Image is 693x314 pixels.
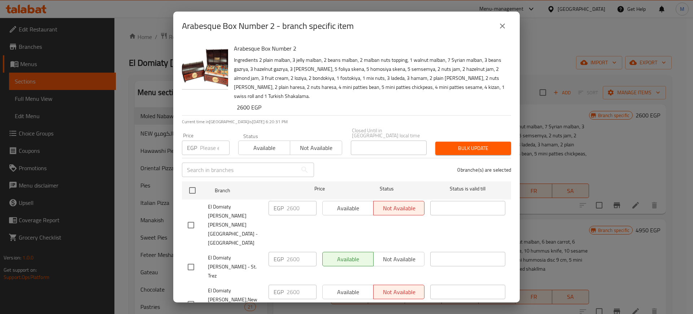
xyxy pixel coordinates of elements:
p: EGP [187,143,197,152]
button: Not available [290,141,342,155]
span: Bulk update [441,144,505,153]
p: EGP [274,288,284,296]
p: Ingredients 2 plain malban, 3 jelly malban, 2 beans malban, 2 malban nuts topping, 1 walnut malba... [234,56,505,101]
span: Status is valid till [430,184,505,193]
span: Available [241,143,287,153]
p: EGP [274,204,284,212]
input: Please enter price [287,201,317,215]
span: Branch [215,186,290,195]
input: Please enter price [200,141,230,155]
img: Arabesque Box Number 2 [182,43,228,90]
span: Status [349,184,424,193]
input: Please enter price [287,252,317,266]
span: El Domiaty [PERSON_NAME] [PERSON_NAME][GEOGRAPHIC_DATA] - [GEOGRAPHIC_DATA] [208,202,263,248]
h2: Arabesque Box Number 2 - branch specific item [182,20,354,32]
h6: 2600 EGP [237,102,505,112]
p: 0 branche(s) are selected [457,166,511,173]
h6: Arabesque Box Number 2 [234,43,505,53]
p: EGP [274,255,284,263]
input: Please enter price [287,285,317,299]
span: El Domiaty [PERSON_NAME] - St. Trez [208,253,263,280]
button: Bulk update [435,142,511,155]
span: Price [296,184,344,193]
button: close [494,17,511,35]
span: Not available [293,143,339,153]
p: Current time in [GEOGRAPHIC_DATA] is [DATE] 6:20:31 PM [182,119,511,125]
button: Available [238,141,290,155]
input: Search in branches [182,163,297,177]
